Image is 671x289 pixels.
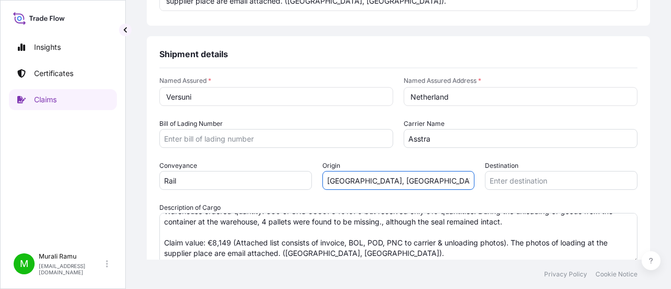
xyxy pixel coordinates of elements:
span: M [20,259,28,269]
label: Bill of Lading Number [159,119,223,129]
p: [EMAIL_ADDRESS][DOMAIN_NAME] [39,263,104,275]
label: Carrier Name [404,119,445,129]
p: Insights [34,42,61,52]
input: Enter conveyance [159,171,312,190]
label: Conveyance [159,160,197,171]
p: Claims [34,94,57,105]
a: Cookie Notice [596,270,637,279]
a: Privacy Policy [544,270,587,279]
a: Certificates [9,63,117,84]
input: Enter named assured address [404,87,637,106]
span: Named Assured Address [404,77,637,85]
label: Description of Cargo [159,202,221,213]
input: Enter carrier name [404,129,637,148]
a: Claims [9,89,117,110]
input: Enter destination [485,171,637,190]
input: Enter named assured [159,87,393,106]
input: Enter bill of lading number [159,129,393,148]
input: Enter origin [322,171,475,190]
span: Shipment details [159,49,228,59]
p: Murali Ramu [39,252,104,261]
label: Origin [322,160,340,171]
a: Insights [9,37,117,58]
label: Destination [485,160,518,171]
span: Named Assured [159,77,393,85]
p: Certificates [34,68,73,79]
